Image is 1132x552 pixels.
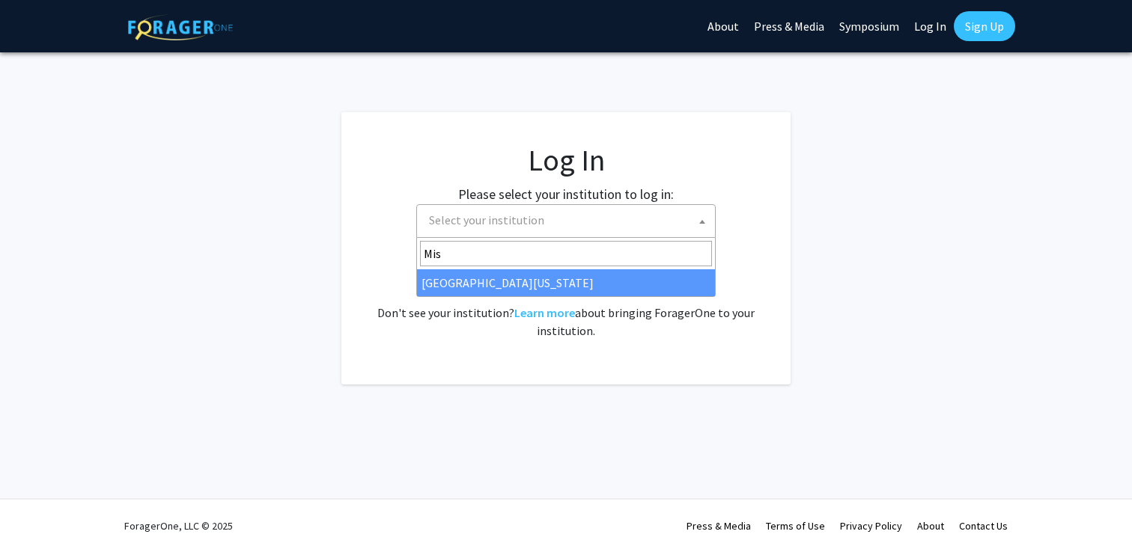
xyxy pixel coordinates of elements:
[420,241,712,266] input: Search
[11,485,64,541] iframe: Chat
[371,142,761,178] h1: Log In
[917,519,944,533] a: About
[840,519,902,533] a: Privacy Policy
[371,268,761,340] div: No account? . Don't see your institution? about bringing ForagerOne to your institution.
[124,500,233,552] div: ForagerOne, LLC © 2025
[416,204,716,238] span: Select your institution
[766,519,825,533] a: Terms of Use
[429,212,544,227] span: Select your institution
[458,184,674,204] label: Please select your institution to log in:
[514,305,575,320] a: Learn more about bringing ForagerOne to your institution
[423,205,715,236] span: Select your institution
[959,519,1008,533] a: Contact Us
[128,14,233,40] img: ForagerOne Logo
[417,269,715,296] li: [GEOGRAPHIC_DATA][US_STATE]
[954,11,1015,41] a: Sign Up
[687,519,751,533] a: Press & Media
